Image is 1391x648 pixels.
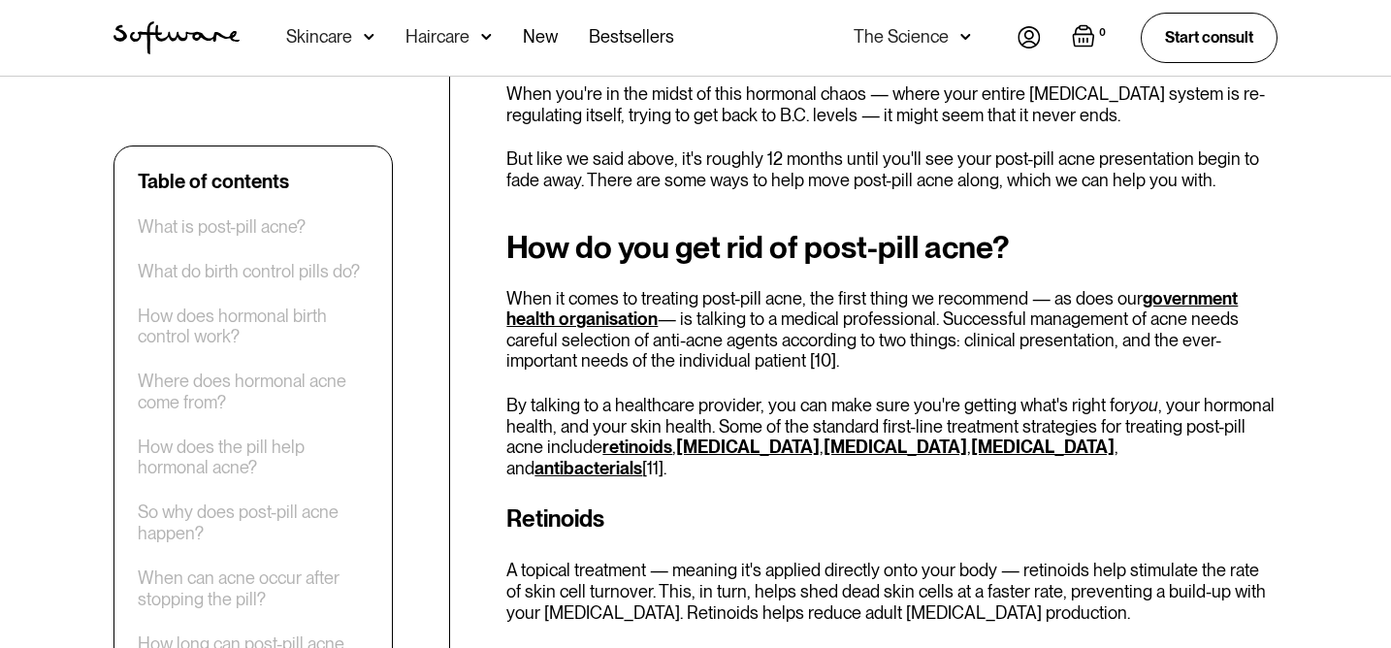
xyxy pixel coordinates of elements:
[138,216,306,238] a: What is post-pill acne?
[113,21,240,54] a: home
[506,560,1278,623] p: A topical treatment — meaning it's applied directly onto your body — retinoids help stimulate the...
[1130,395,1158,415] em: you
[1095,24,1110,42] div: 0
[286,27,352,47] div: Skincare
[676,437,820,457] a: [MEDICAL_DATA]
[506,148,1278,190] p: But like we said above, it's roughly 12 months until you'll see your post-pill acne presentation ...
[1072,24,1110,51] a: Open empty cart
[138,437,369,478] a: How does the pill help hormonal acne?
[138,372,369,413] a: Where does hormonal acne come from?
[138,502,369,544] a: So why does post-pill acne happen?
[602,437,672,457] a: retinoids
[854,27,949,47] div: The Science
[506,230,1278,265] h2: How do you get rid of post-pill acne?
[506,288,1278,372] p: When it comes to treating post-pill acne, the first thing we recommend — as does our — is talking...
[138,261,360,282] a: What do birth control pills do?
[971,437,1115,457] a: [MEDICAL_DATA]
[506,395,1278,478] p: By talking to a healthcare provider, you can make sure you're getting what's right for , your hor...
[405,27,469,47] div: Haircare
[534,458,642,478] a: antibacterials
[506,502,1278,536] h3: Retinoids
[138,170,289,193] div: Table of contents
[138,567,369,609] a: When can acne occur after stopping the pill?
[113,21,240,54] img: Software Logo
[1141,13,1278,62] a: Start consult
[506,288,1238,330] a: government health organisation
[138,306,369,347] a: How does hormonal birth control work?
[506,83,1278,125] p: When you're in the midst of this hormonal chaos — where your entire [MEDICAL_DATA] system is re-r...
[824,437,967,457] a: [MEDICAL_DATA]
[960,27,971,47] img: arrow down
[481,27,492,47] img: arrow down
[364,27,374,47] img: arrow down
